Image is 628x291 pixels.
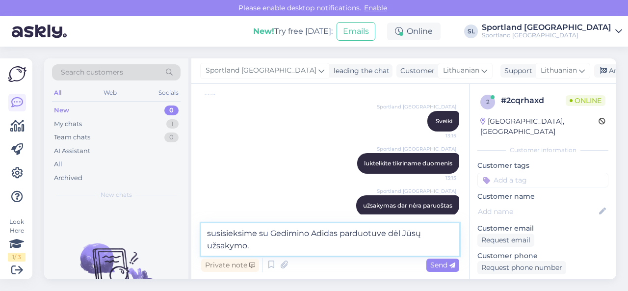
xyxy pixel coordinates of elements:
span: Lithuanian [541,65,577,76]
div: AI Assistant [54,146,90,156]
div: All [54,159,62,169]
span: Sportland [GEOGRAPHIC_DATA] [206,65,316,76]
p: Customer email [477,223,608,234]
span: 13:15 [419,132,456,139]
div: [GEOGRAPHIC_DATA], [GEOGRAPHIC_DATA] [480,116,599,137]
div: Request email [477,234,534,247]
span: luktelkite tikriname duomenis [364,159,452,167]
textarea: susisieksime su Gedimino Adidas parduotuve dėl Jūsų užsakymo. [201,223,459,256]
span: Search customers [61,67,123,78]
div: 1 / 3 [8,253,26,262]
div: Socials [157,86,181,99]
span: Send [430,261,455,269]
span: Sportland [GEOGRAPHIC_DATA] [377,103,456,110]
div: All [52,86,63,99]
span: užsakymas dar nėra paruoštas [363,202,452,209]
div: Web [102,86,119,99]
div: Customer information [477,146,608,155]
div: 1 [166,119,179,129]
div: New [54,106,69,115]
div: Look Here [8,217,26,262]
div: Team chats [54,132,90,142]
span: Online [566,95,605,106]
p: Visited pages [477,278,608,289]
input: Add name [478,206,597,217]
div: 0 [164,132,179,142]
div: Request phone number [477,261,566,274]
b: New! [253,26,274,36]
div: My chats [54,119,82,129]
div: leading the chat [330,66,390,76]
p: Customer name [477,191,608,202]
div: Customer [396,66,435,76]
span: Lithuanian [443,65,479,76]
span: Enable [361,3,390,12]
span: Sportland [GEOGRAPHIC_DATA] [377,145,456,153]
span: 13:15 [419,174,456,182]
span: New chats [101,190,132,199]
span: 2 [486,98,490,106]
div: Private note [201,259,259,272]
input: Add a tag [477,173,608,187]
div: Sportland [GEOGRAPHIC_DATA] [482,24,611,31]
div: SL [464,25,478,38]
div: Support [500,66,532,76]
div: Online [387,23,441,40]
div: # 2cqrhaxd [501,95,566,106]
div: Sportland [GEOGRAPHIC_DATA] [482,31,611,39]
img: Askly Logo [8,66,26,82]
p: Customer tags [477,160,608,171]
a: Sportland [GEOGRAPHIC_DATA]Sportland [GEOGRAPHIC_DATA] [482,24,622,39]
div: 0 [164,106,179,115]
button: Emails [337,22,375,41]
span: Sveiki [436,117,452,125]
div: Archived [54,173,82,183]
span: Sportland [GEOGRAPHIC_DATA] [377,187,456,195]
p: Customer phone [477,251,608,261]
span: 13:14 [204,90,241,97]
div: Try free [DATE]: [253,26,333,37]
